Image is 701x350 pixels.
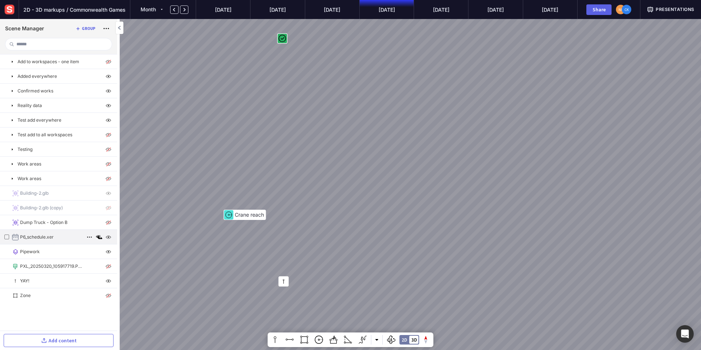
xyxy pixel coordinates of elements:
[656,6,694,13] span: Presentations
[18,88,53,94] p: Confirmed works
[104,116,113,125] img: visibility-on.svg
[18,146,32,153] p: Testing
[20,292,31,299] p: Zone
[18,102,42,109] p: Reality data
[20,190,49,197] p: Building-2.glb
[82,27,95,31] div: Group
[20,234,54,240] p: P6_schedule.xer
[235,212,264,218] span: Crane reach
[5,26,44,32] h1: Scene Manager
[104,247,113,256] img: visibility-on.svg
[676,325,694,343] div: Open Intercom Messenger
[18,58,79,65] p: Add to workspaces - one item
[647,6,654,13] img: presentation.svg
[104,57,113,66] img: visibility-off.svg
[411,338,417,342] div: 3D
[104,277,113,285] img: visibility-on.svg
[20,205,63,211] p: Building-2.glb (copy)
[104,189,113,198] img: visibility-on.svg
[141,6,156,12] span: Month
[104,262,113,271] img: visibility-off.svg
[104,87,113,95] img: visibility-on.svg
[20,263,84,270] p: PXL_20250320_105917719.PORTRAIT.ORIGINAL.jpg
[104,160,113,168] img: visibility-off.svg
[20,248,40,255] p: Pipework
[18,175,41,182] p: Work areas
[74,24,97,33] button: Group
[402,338,407,342] div: 2D
[277,34,287,43] img: markup-icon-approved.svg
[104,233,113,241] img: visibility-on.svg
[49,338,77,343] div: Add content
[104,72,113,81] img: visibility-on.svg
[104,145,113,154] img: visibility-off.svg
[586,4,612,15] button: Share
[590,7,608,12] div: Share
[12,263,19,270] img: geo-tagged-image.svg
[104,130,113,139] img: visibility-off.svg
[18,161,41,167] p: Work areas
[20,278,29,284] p: YAY!
[18,132,72,138] p: Test add to all workspaces
[104,291,113,300] img: visibility-off.svg
[4,334,114,347] button: Add content
[618,7,624,12] text: NK
[3,3,16,16] img: sensat
[18,117,61,123] p: Test add everywhere
[23,6,126,14] span: 2D - 3D markups / Commonwealth Games
[104,203,113,212] img: visibility-off.svg
[104,218,113,227] img: visibility-off.svg
[18,73,57,80] p: Added everywhere
[104,101,113,110] img: visibility-on.svg
[20,219,68,226] p: Dump Truck - Option B
[104,174,113,183] img: visibility-off.svg
[625,7,629,12] text: CK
